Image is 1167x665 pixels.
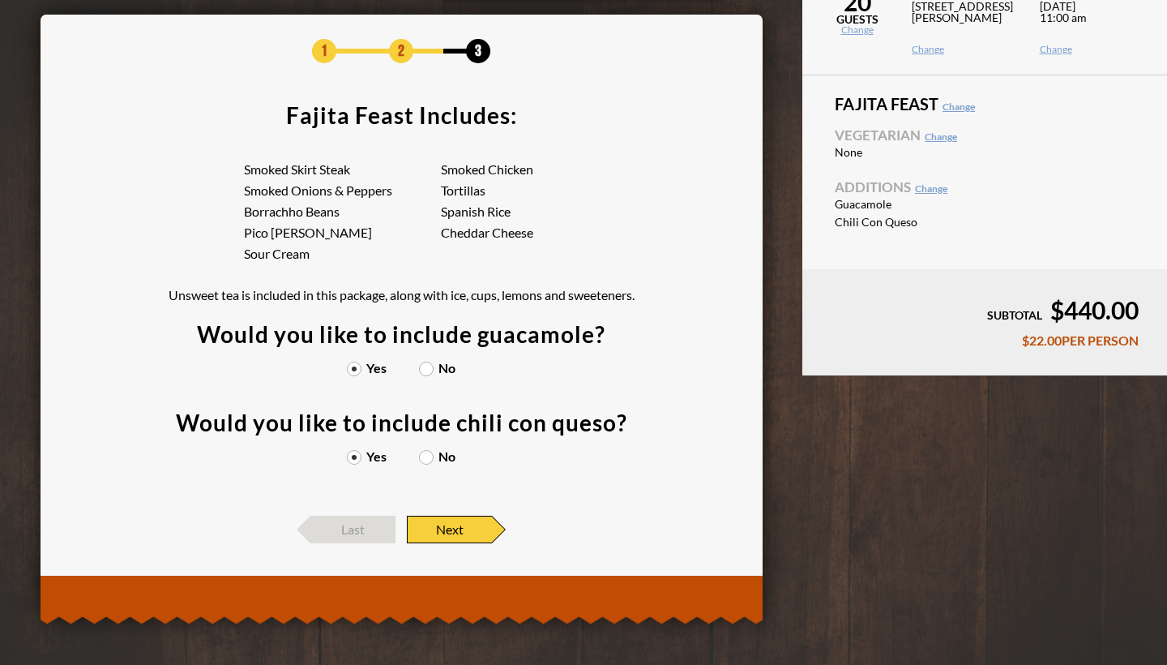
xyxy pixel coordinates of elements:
li: Tortillas [441,184,638,197]
li: None [835,146,1135,160]
span: Next [407,516,492,543]
div: Fajita Feast Includes: [286,104,517,127]
a: Change [925,131,957,143]
a: Change [1040,45,1148,54]
span: Chili Con Queso [835,217,977,228]
label: Yes [347,362,387,375]
li: Pico [PERSON_NAME] [244,226,441,239]
span: [STREET_ADDRESS][PERSON_NAME] [912,1,1020,45]
label: No [419,450,455,463]
li: Smoked Skirt Steak [244,163,441,176]
label: No [419,362,455,375]
div: $22.00 PER PERSON [831,334,1139,347]
label: Yes [347,450,387,463]
a: Change [915,182,947,195]
a: Change [912,45,1020,54]
span: 2 [389,39,413,63]
span: Guacamole [835,199,977,210]
span: 3 [466,39,490,63]
div: Would you like to include guacamole? [197,323,605,345]
div: Would you like to include chili con queso? [176,411,627,434]
span: [DATE] 11:00 am [1040,1,1148,45]
p: Unsweet tea is included in this package, along with ice, cups, lemons and sweeteners. [169,289,635,302]
li: Smoked Chicken [441,163,638,176]
span: Fajita Feast [835,96,1135,112]
div: $440.00 [831,298,1139,322]
span: Last [310,516,395,543]
a: Change [802,25,912,35]
li: Borrachho Beans [244,205,441,218]
span: Additions [835,180,1135,194]
li: Smoked Onions & Peppers [244,184,441,197]
span: SUBTOTAL [987,308,1042,322]
span: Vegetarian [835,128,1135,142]
span: GUESTS [802,14,912,25]
a: Change [943,101,975,113]
span: 1 [312,39,336,63]
li: Spanish Rice [441,205,638,218]
li: Cheddar Cheese [441,226,638,239]
li: Sour Cream [244,247,441,260]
